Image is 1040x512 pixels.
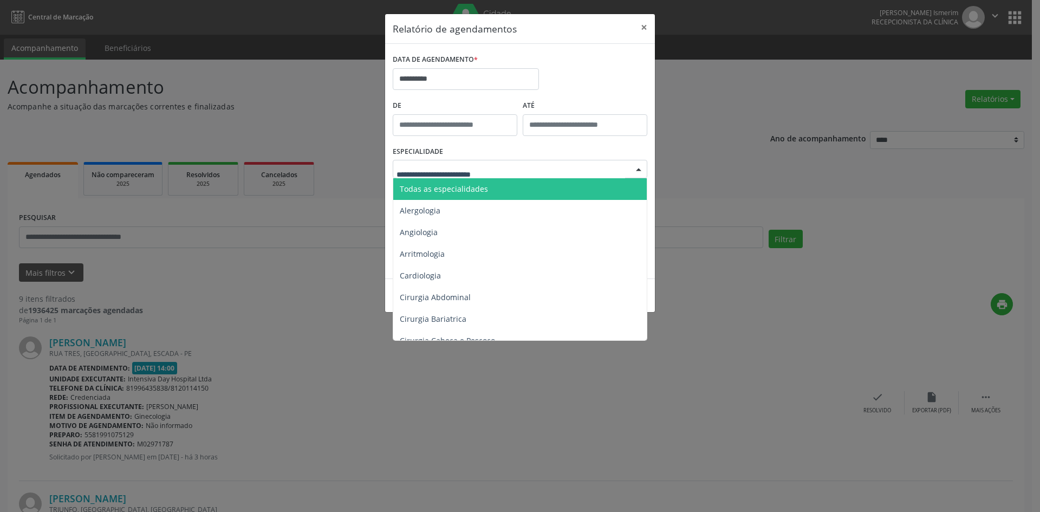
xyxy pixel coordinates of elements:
[400,249,445,259] span: Arritmologia
[393,144,443,160] label: ESPECIALIDADE
[400,314,466,324] span: Cirurgia Bariatrica
[400,292,471,302] span: Cirurgia Abdominal
[393,22,517,36] h5: Relatório de agendamentos
[400,205,440,216] span: Alergologia
[393,51,478,68] label: DATA DE AGENDAMENTO
[633,14,655,41] button: Close
[400,335,495,346] span: Cirurgia Cabeça e Pescoço
[523,98,647,114] label: ATÉ
[400,227,438,237] span: Angiologia
[393,98,517,114] label: De
[400,184,488,194] span: Todas as especialidades
[400,270,441,281] span: Cardiologia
